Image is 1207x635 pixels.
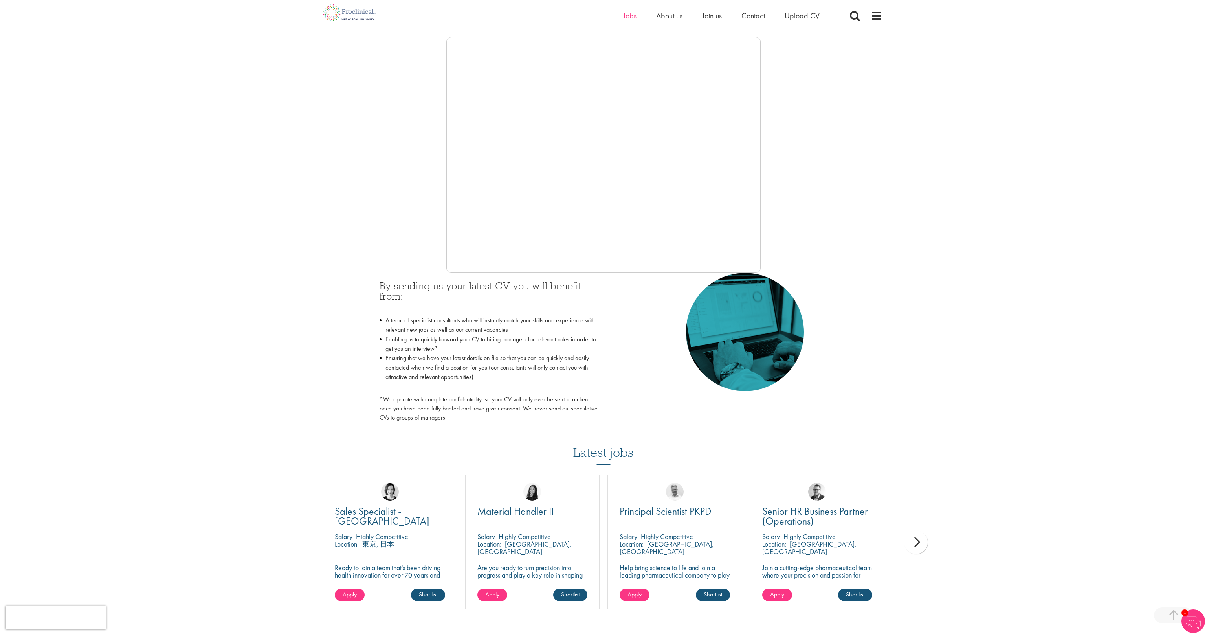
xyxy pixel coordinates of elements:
[523,483,541,501] img: Numhom Sudsok
[627,590,642,598] span: Apply
[477,532,495,541] span: Salary
[380,281,598,312] h3: By sending us your latest CV you will benefit from:
[380,316,598,335] li: A team of specialist consultants who will instantly match your skills and experience with relevan...
[485,590,499,598] span: Apply
[620,539,714,556] p: [GEOGRAPHIC_DATA], [GEOGRAPHIC_DATA]
[573,426,634,465] h3: Latest jobs
[620,532,637,541] span: Salary
[838,589,872,601] a: Shortlist
[770,590,784,598] span: Apply
[343,590,357,598] span: Apply
[741,11,765,21] a: Contact
[1181,609,1205,633] img: Chatbot
[641,532,693,541] p: Highly Competitive
[381,483,399,501] img: Nic Choa
[620,564,730,601] p: Help bring science to life and join a leading pharmaceutical company to play a key role in delive...
[620,589,649,601] a: Apply
[808,483,826,501] img: Niklas Kaminski
[356,532,408,541] p: Highly Competitive
[499,532,551,541] p: Highly Competitive
[6,606,106,629] iframe: reCAPTCHA
[335,589,365,601] a: Apply
[477,564,588,586] p: Are you ready to turn precision into progress and play a key role in shaping the future of pharma...
[477,504,554,518] span: Material Handler II
[411,589,445,601] a: Shortlist
[620,506,730,516] a: Principal Scientist PKPD
[783,532,836,541] p: Highly Competitive
[762,532,780,541] span: Salary
[666,483,684,501] img: Joshua Bye
[762,589,792,601] a: Apply
[702,11,722,21] a: Join us
[762,504,868,528] span: Senior HR Business Partner (Operations)
[656,11,682,21] a: About us
[620,504,711,518] span: Principal Scientist PKPD
[762,539,857,556] p: [GEOGRAPHIC_DATA], [GEOGRAPHIC_DATA]
[335,532,352,541] span: Salary
[380,335,598,353] li: Enabling us to quickly forward your CV to hiring managers for relevant roles in order to get you ...
[362,539,394,548] p: 東京, 日本
[477,539,501,548] span: Location:
[380,353,598,391] li: Ensuring that we have your latest details on file so that you can be quickly and easily contacted...
[620,539,644,548] span: Location:
[762,506,873,526] a: Senior HR Business Partner (Operations)
[1181,609,1188,616] span: 1
[477,539,572,556] p: [GEOGRAPHIC_DATA], [GEOGRAPHIC_DATA]
[335,564,445,594] p: Ready to join a team that's been driving health innovation for over 70 years and build a career y...
[696,589,730,601] a: Shortlist
[335,506,445,526] a: Sales Specialist - [GEOGRAPHIC_DATA]
[762,539,786,548] span: Location:
[477,506,588,516] a: Material Handler II
[477,589,507,601] a: Apply
[623,11,637,21] a: Jobs
[553,589,587,601] a: Shortlist
[335,504,429,528] span: Sales Specialist - [GEOGRAPHIC_DATA]
[335,539,359,548] span: Location:
[762,564,873,594] p: Join a cutting-edge pharmaceutical team where your precision and passion for quality will help sh...
[785,11,820,21] a: Upload CV
[904,530,928,554] div: next
[380,395,598,422] p: *We operate with complete confidentiality, so your CV will only ever be sent to a client once you...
